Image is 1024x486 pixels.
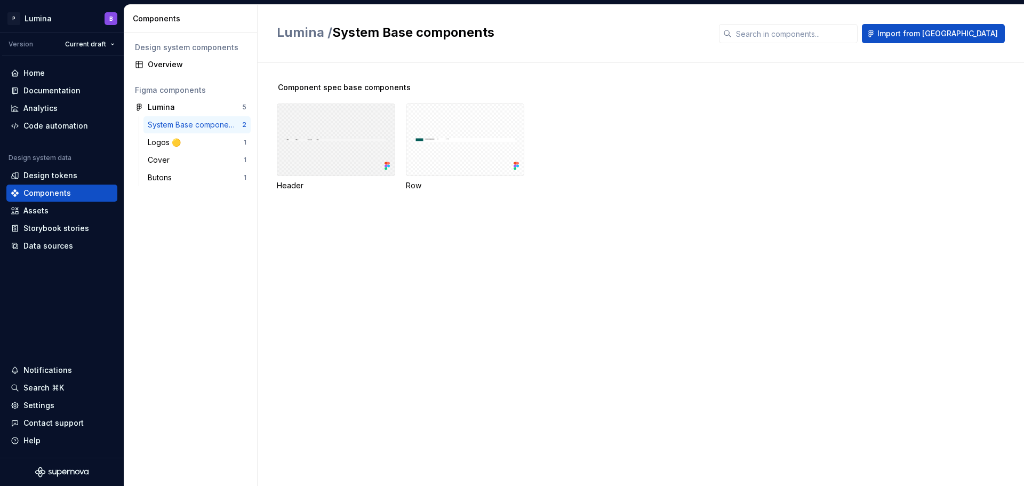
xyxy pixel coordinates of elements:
a: Design tokens [6,167,117,184]
div: Settings [23,400,54,411]
div: Logos 🟡 [148,137,185,148]
button: Help [6,432,117,449]
a: System Base components2 [143,116,251,133]
div: Help [23,435,41,446]
div: 1 [244,156,246,164]
div: Storybook stories [23,223,89,234]
a: Butons1 [143,169,251,186]
div: Design tokens [23,170,77,181]
div: Row [406,103,524,191]
input: Search in components... [732,24,858,43]
a: Overview [131,56,251,73]
span: Component spec base components [278,82,411,93]
div: 2 [242,121,246,129]
a: Home [6,65,117,82]
a: Cover1 [143,152,251,169]
div: Cover [148,155,174,165]
div: Header [277,180,395,191]
div: Header [277,103,395,191]
button: PLuminaB [2,7,122,30]
div: Components [133,13,253,24]
span: Import from [GEOGRAPHIC_DATA] [877,28,998,39]
div: Design system data [9,154,71,162]
a: Components [6,185,117,202]
h2: System Base components [277,24,706,41]
div: Documentation [23,85,81,96]
a: Storybook stories [6,220,117,237]
a: Code automation [6,117,117,134]
span: Lumina / [277,25,332,40]
a: Lumina5 [131,99,251,116]
div: Row [406,180,524,191]
a: Data sources [6,237,117,254]
div: 1 [244,138,246,147]
div: Version [9,40,33,49]
div: Components [23,188,71,198]
div: Analytics [23,103,58,114]
div: Code automation [23,121,88,131]
button: Current draft [60,37,119,52]
div: Search ⌘K [23,383,64,393]
div: Design system components [135,42,246,53]
button: Search ⌘K [6,379,117,396]
a: Assets [6,202,117,219]
div: Data sources [23,241,73,251]
div: Notifications [23,365,72,376]
div: Lumina [148,102,175,113]
div: Contact support [23,418,84,428]
button: Import from [GEOGRAPHIC_DATA] [862,24,1005,43]
a: Logos 🟡1 [143,134,251,151]
div: 5 [242,103,246,111]
div: 1 [244,173,246,182]
div: System Base components [148,119,242,130]
div: Lumina [25,13,52,24]
div: Figma components [135,85,246,95]
a: Analytics [6,100,117,117]
svg: Supernova Logo [35,467,89,477]
span: Current draft [65,40,106,49]
div: Overview [148,59,246,70]
div: P [7,12,20,25]
button: Contact support [6,415,117,432]
a: Settings [6,397,117,414]
a: Documentation [6,82,117,99]
button: Notifications [6,362,117,379]
div: Home [23,68,45,78]
div: B [109,14,113,23]
div: Butons [148,172,176,183]
div: Assets [23,205,49,216]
